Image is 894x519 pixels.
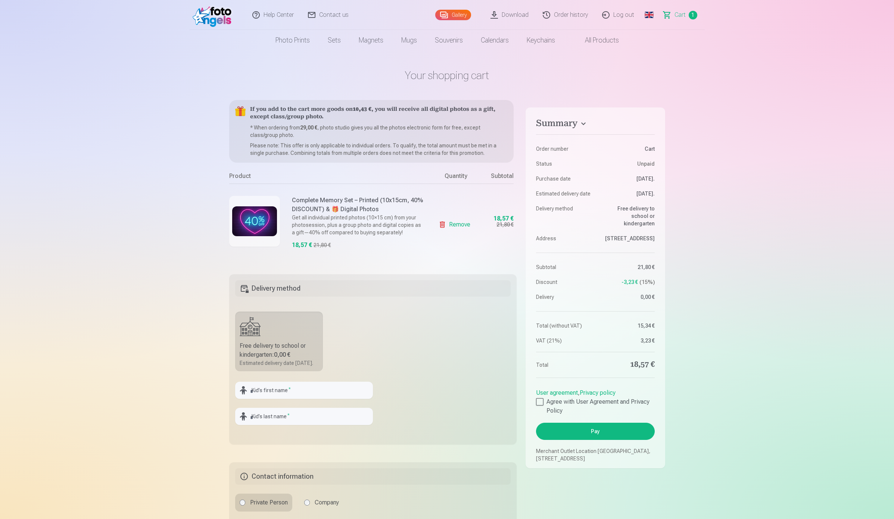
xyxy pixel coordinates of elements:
div: Quantity [428,172,484,184]
input: Company [304,500,310,506]
a: All products [564,30,628,51]
p: * When ordering from , photo studio gives you all the photos electronic form for free, except cla... [250,124,508,139]
button: Pay [536,423,654,440]
p: Get all individual printed photos (10×15 cm) from your photosession, plus a group photo and digit... [292,214,424,236]
dt: VAT (21%) [536,337,592,344]
h5: If you add to the cart more goods on , you will receive all digital photos as a gift, except clas... [250,106,508,121]
a: Privacy policy [580,389,616,396]
dt: Total (without VAT) [536,322,592,329]
div: Product [229,172,428,184]
a: User agreement [536,389,578,396]
dt: Order number [536,145,592,153]
a: Photo prints [267,30,319,51]
dd: Free delivery to school or kindergarten [599,205,655,227]
dd: 3,23 € [599,337,655,344]
img: /fa1 [193,3,236,27]
a: Magnets [350,30,392,51]
h5: Delivery method [235,280,511,297]
span: Unpaid [637,160,655,168]
dd: 21,80 € [599,263,655,271]
div: 18,57 € [292,241,312,250]
dd: [DATE]. [599,190,655,197]
span: 15 % [639,278,655,286]
a: Mugs [392,30,426,51]
div: 21,80 € [496,221,514,228]
dt: Address [536,235,592,242]
dt: Subtotal [536,263,592,271]
dt: Status [536,160,592,168]
dt: Discount [536,278,592,286]
span: 1 [689,11,697,19]
span: Сart [675,10,686,19]
a: Gallery [435,10,471,20]
b: 0,00 € [274,351,290,358]
a: Remove [439,217,473,232]
p: Please note: This offer is only applicable to individual orders. To qualify, the total amount mus... [250,142,508,157]
dd: 0,00 € [599,293,655,301]
label: Company [300,494,343,512]
dd: [DATE]. [599,175,655,182]
dt: Total [536,360,592,370]
h5: Contact information [235,468,511,485]
button: Summary [536,118,654,131]
p: Merchant Outlet Location [GEOGRAPHIC_DATA], [STREET_ADDRESS] [536,447,654,462]
dt: Delivery method [536,205,592,227]
b: 10,43 € [353,107,371,112]
div: , [536,385,654,415]
dd: 15,34 € [599,322,655,329]
a: Keychains [518,30,564,51]
dd: 18,57 € [599,360,655,370]
dt: Estimated delivery date [536,190,592,197]
a: Souvenirs [426,30,472,51]
label: Agree with User Agreement and Privacy Policy [536,397,654,415]
span: -3,23 € [622,278,638,286]
div: 18,57 € [493,216,514,221]
a: Calendars [472,30,518,51]
div: Subtotal [484,172,514,184]
b: 29,00 € [300,125,317,131]
div: Free delivery to school or kindergarten : [240,341,319,359]
dt: Delivery [536,293,592,301]
h6: Complete Memory Set – Printed (10x15cm, 40% DISCOUNT) & 🎁 Digital Photos [292,196,424,214]
input: Private Person [240,500,246,506]
div: 21,80 € [314,241,331,249]
div: Estimated delivery date [DATE]. [240,359,319,367]
dt: Purchase date [536,175,592,182]
h1: Your shopping cart [229,69,665,82]
label: Private Person [235,494,292,512]
a: Sets [319,30,350,51]
dd: [STREET_ADDRESS] [599,235,655,242]
img: Complete Memory Set – Printed (10x15cm, 40% DISCOUNT) & 🎁 Digital Photos [232,206,277,236]
dd: Сart [599,145,655,153]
